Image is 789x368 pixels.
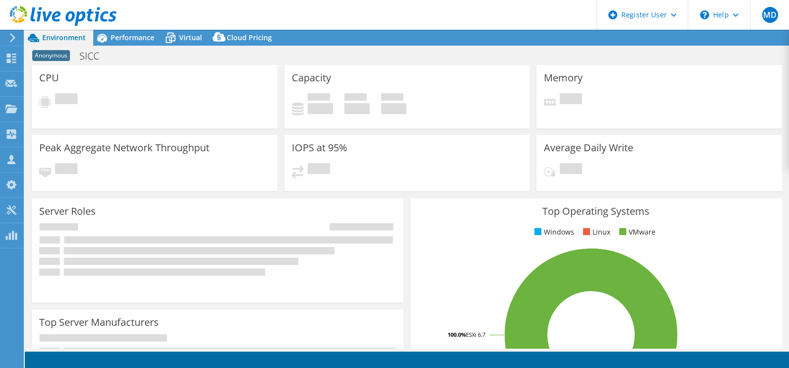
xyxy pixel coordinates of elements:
li: VMware [617,227,656,238]
h3: Average Daily Write [544,142,633,153]
li: Linux [581,227,610,238]
h3: CPU [39,72,59,83]
span: Total [381,93,403,103]
h4: 0 GiB [344,103,370,114]
h1: SICC [75,51,115,61]
svg: \n [700,10,709,19]
h3: Top Server Manufacturers [39,317,159,328]
span: Anonymous [32,50,70,61]
span: Pending [55,163,77,177]
span: Pending [560,163,582,177]
li: Windows [532,227,574,238]
span: Free [344,93,367,103]
h3: Memory [544,72,583,83]
tspan: 100.0% [448,331,466,338]
span: Virtual [179,33,202,42]
span: Pending [55,93,77,107]
tspan: ESXi 6.7 [466,331,485,338]
span: MD [762,7,778,23]
h3: IOPS at 95% [292,142,347,153]
span: Performance [111,33,154,42]
span: Pending [560,93,582,107]
h3: Peak Aggregate Network Throughput [39,142,209,153]
span: Pending [308,163,330,177]
h3: Server Roles [39,206,96,217]
h4: 0 GiB [381,103,406,114]
h3: Top Operating Systems [418,206,775,217]
span: Cloud Pricing [227,33,272,42]
h3: Capacity [292,72,331,83]
h4: 0 GiB [308,103,333,114]
span: Environment [42,33,86,42]
span: Used [308,93,330,103]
